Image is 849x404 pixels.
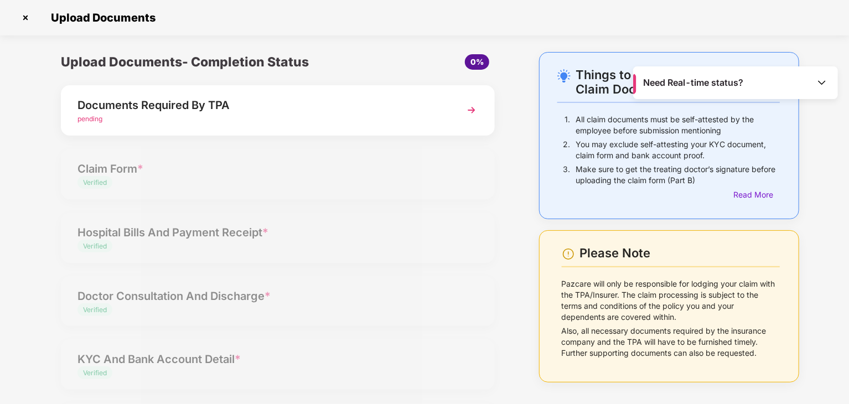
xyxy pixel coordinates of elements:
[462,100,482,120] img: svg+xml;base64,PHN2ZyBpZD0iTmV4dCIgeG1sbnM9Imh0dHA6Ly93d3cudzMub3JnLzIwMDAvc3ZnIiB3aWR0aD0iMzYiIG...
[576,139,780,161] p: You may exclude self-attesting your KYC document, claim form and bank account proof.
[562,278,780,323] p: Pazcare will only be responsible for lodging your claim with the TPA/Insurer. The claim processin...
[565,114,570,136] p: 1.
[77,115,102,123] span: pending
[576,68,780,96] div: Things to Note While Uploading Claim Documents
[576,164,780,186] p: Make sure to get the treating doctor’s signature before uploading the claim form (Part B)
[576,114,780,136] p: All claim documents must be self-attested by the employee before submission mentioning
[733,189,780,201] div: Read More
[563,139,570,161] p: 2.
[562,247,575,261] img: svg+xml;base64,PHN2ZyBpZD0iV2FybmluZ18tXzI0eDI0IiBkYXRhLW5hbWU9Ildhcm5pbmcgLSAyNHgyNCIgeG1sbnM9Im...
[77,96,444,114] div: Documents Required By TPA
[562,325,780,359] p: Also, all necessary documents required by the insurance company and the TPA will have to be furni...
[557,69,571,82] img: svg+xml;base64,PHN2ZyB4bWxucz0iaHR0cDovL3d3dy53My5vcmcvMjAwMC9zdmciIHdpZHRoPSIyNC4wOTMiIGhlaWdodD...
[816,77,827,88] img: Toggle Icon
[563,164,570,186] p: 3.
[644,77,744,89] span: Need Real-time status?
[580,246,780,261] div: Please Note
[17,9,34,27] img: svg+xml;base64,PHN2ZyBpZD0iQ3Jvc3MtMzJ4MzIiIHhtbG5zPSJodHRwOi8vd3d3LnczLm9yZy8yMDAwL3N2ZyIgd2lkdG...
[470,57,484,66] span: 0%
[40,11,161,24] span: Upload Documents
[61,52,350,72] div: Upload Documents- Completion Status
